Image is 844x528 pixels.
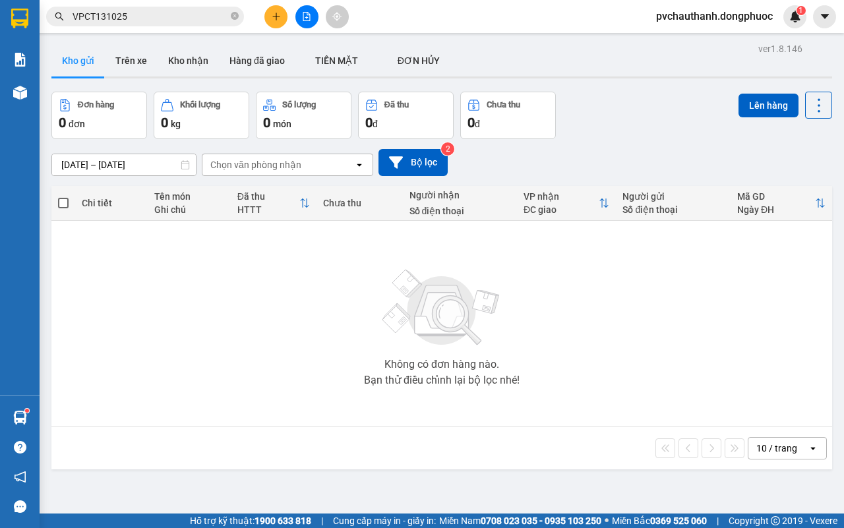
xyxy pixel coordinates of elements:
span: đ [373,119,378,129]
div: Ngày ĐH [737,204,815,215]
span: đơn [69,119,85,129]
svg: open [354,160,365,170]
span: kg [171,119,181,129]
button: Số lượng0món [256,92,351,139]
span: Miền Bắc [612,513,707,528]
div: Bạn thử điều chỉnh lại bộ lọc nhé! [364,375,520,386]
span: ĐƠN HỦY [398,55,440,66]
div: Ghi chú [154,204,224,215]
span: ⚪️ [605,518,609,523]
div: Số điện thoại [409,206,510,216]
strong: 0369 525 060 [650,515,707,526]
span: pvchauthanh.dongphuoc [646,8,783,24]
div: Đã thu [384,100,409,109]
span: aim [332,12,342,21]
span: 0 [365,115,373,131]
span: 0 [59,115,66,131]
div: Không có đơn hàng nào. [384,359,499,370]
sup: 1 [797,6,806,15]
span: Cung cấp máy in - giấy in: [333,513,436,528]
span: caret-down [819,11,831,22]
img: warehouse-icon [13,86,27,100]
button: Trên xe [105,45,158,76]
button: Chưa thu0đ [460,92,556,139]
strong: 1900 633 818 [255,515,311,526]
div: HTTT [237,204,300,215]
div: Đã thu [237,191,300,202]
button: Bộ lọc [378,149,448,176]
input: Tìm tên, số ĐT hoặc mã đơn [73,9,228,24]
span: search [55,12,64,21]
span: close-circle [231,11,239,23]
button: aim [326,5,349,28]
div: Số điện thoại [622,204,723,215]
button: Hàng đã giao [219,45,295,76]
button: plus [264,5,287,28]
span: 1 [799,6,803,15]
span: question-circle [14,441,26,454]
span: message [14,500,26,513]
img: logo-vxr [11,9,28,28]
button: caret-down [813,5,836,28]
div: Tên món [154,191,224,202]
span: 0 [161,115,168,131]
span: close-circle [231,12,239,20]
span: 0 [467,115,475,131]
img: warehouse-icon [13,411,27,425]
div: Chọn văn phòng nhận [210,158,301,171]
button: file-add [295,5,318,28]
div: Người gửi [622,191,723,202]
span: 0 [263,115,270,131]
sup: 2 [441,142,454,156]
img: svg+xml;base64,PHN2ZyBjbGFzcz0ibGlzdC1wbHVnX19zdmciIHhtbG5zPSJodHRwOi8vd3d3LnczLm9yZy8yMDAwL3N2Zy... [376,262,508,354]
div: Mã GD [737,191,815,202]
div: Chi tiết [82,198,141,208]
strong: 0708 023 035 - 0935 103 250 [481,515,601,526]
span: món [273,119,291,129]
button: Kho nhận [158,45,219,76]
div: ver 1.8.146 [758,42,802,56]
div: VP nhận [524,191,599,202]
div: ĐC giao [524,204,599,215]
span: Miền Nam [439,513,601,528]
th: Toggle SortBy [231,186,317,221]
button: Khối lượng0kg [154,92,249,139]
img: icon-new-feature [789,11,801,22]
span: đ [475,119,480,129]
div: Khối lượng [180,100,220,109]
div: Người nhận [409,190,510,200]
input: Select a date range. [52,154,196,175]
button: Đơn hàng0đơn [51,92,147,139]
button: Kho gửi [51,45,105,76]
span: Hỗ trợ kỹ thuật: [190,513,311,528]
span: | [321,513,323,528]
sup: 1 [25,409,29,413]
div: Chưa thu [487,100,520,109]
div: Chưa thu [323,198,396,208]
button: Đã thu0đ [358,92,454,139]
span: notification [14,471,26,483]
th: Toggle SortBy [517,186,616,221]
span: file-add [302,12,311,21]
button: Lên hàng [738,94,799,117]
img: solution-icon [13,53,27,67]
span: TIỀN MẶT [315,55,358,66]
th: Toggle SortBy [731,186,832,221]
span: | [717,513,719,528]
svg: open [808,443,818,454]
div: Đơn hàng [78,100,114,109]
div: Số lượng [282,100,316,109]
div: 10 / trang [756,442,797,455]
span: copyright [771,516,780,525]
span: plus [272,12,281,21]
